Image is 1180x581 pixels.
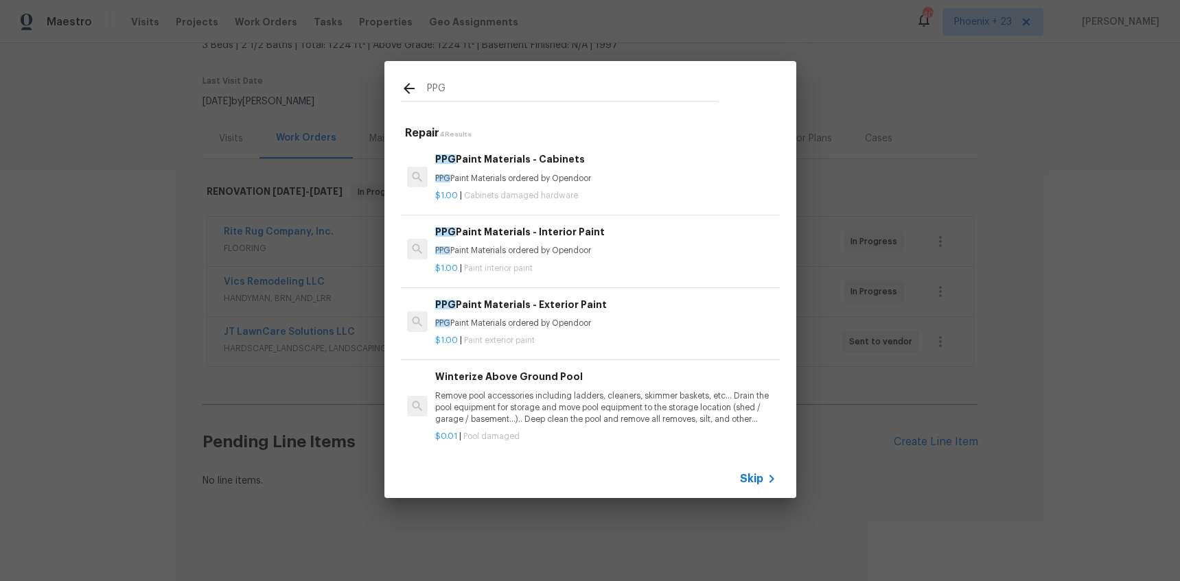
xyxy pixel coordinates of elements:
[435,335,776,346] p: |
[439,131,472,138] span: 4 Results
[435,297,776,312] h6: Paint Materials - Exterior Paint
[435,300,456,309] span: PPG
[427,80,718,101] input: Search issues or repairs
[740,472,763,486] span: Skip
[435,191,458,200] span: $1.00
[435,152,776,167] h6: Paint Materials - Cabinets
[435,369,776,384] h6: Winterize Above Ground Pool
[435,174,450,182] span: PPG
[435,190,776,202] p: |
[435,318,776,329] p: Paint Materials ordered by Opendoor
[435,154,456,164] span: PPG
[435,264,458,272] span: $1.00
[463,432,520,440] span: Pool damaged
[435,173,776,185] p: Paint Materials ordered by Opendoor
[435,263,776,274] p: |
[435,227,456,237] span: PPG
[435,390,776,425] p: Remove pool accessories including ladders, cleaners, skimmer baskets, etc… Drain the pool equipme...
[435,246,450,254] span: PPG
[435,319,450,327] span: PPG
[405,126,780,141] h5: Repair
[464,191,578,200] span: Cabinets damaged hardware
[435,431,776,442] p: |
[464,336,535,344] span: Paint exterior paint
[435,336,458,344] span: $1.00
[435,224,776,239] h6: Paint Materials - Interior Paint
[435,245,776,257] p: Paint Materials ordered by Opendoor
[435,432,457,440] span: $0.01
[464,264,533,272] span: Paint interior paint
